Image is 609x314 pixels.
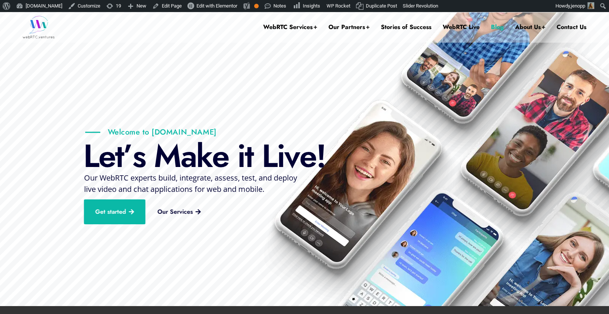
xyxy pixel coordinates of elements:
[196,139,212,173] div: k
[515,12,545,42] a: About Us
[328,12,370,42] a: Our Partners
[299,139,316,173] div: e
[83,139,98,173] div: L
[443,12,480,42] a: WebRTC Live
[132,139,145,173] div: s
[403,3,438,9] span: Slider Revolution
[98,139,115,173] div: e
[254,4,259,8] div: OK
[123,139,132,173] div: ’
[85,127,217,137] p: Welcome to [DOMAIN_NAME]
[245,139,253,173] div: t
[491,12,504,42] a: Blog
[277,139,284,173] div: i
[84,173,297,194] span: Our WebRTC experts build, integrate, assess, test, and deploy live video and chat applications fo...
[263,12,317,42] a: WebRTC Services
[23,16,55,38] img: WebRTC.ventures
[571,3,585,9] span: jenopp
[146,203,212,221] a: Our Services
[196,3,237,9] span: Edit with Elementor
[212,139,229,173] div: e
[84,199,145,224] a: Get started
[284,139,299,173] div: v
[154,139,181,173] div: M
[316,139,325,173] div: !
[181,139,196,173] div: a
[557,12,586,42] a: Contact Us
[115,139,123,173] div: t
[262,139,277,173] div: L
[237,139,245,173] div: i
[303,3,320,9] span: Insights
[381,12,431,42] a: Stories of Success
